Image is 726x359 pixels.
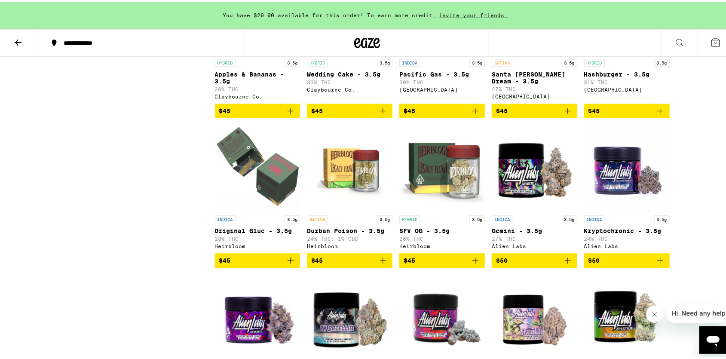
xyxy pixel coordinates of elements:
button: Add to bag [584,252,670,266]
p: 27% THC [492,85,577,90]
p: 3.5g [285,57,300,65]
a: Open page for Kryptochronic - 3.5g from Alien Labs [584,123,670,252]
p: INDICA [584,214,605,221]
p: Original Glue - 3.5g [215,226,300,233]
p: 3.5g [654,214,670,221]
p: 3.5g [654,57,670,65]
span: $45 [588,106,600,113]
div: Heirbloom [399,242,485,247]
img: Heirbloom - Original Glue - 3.5g [215,123,300,209]
button: Add to bag [492,252,577,266]
img: Alien Labs - Brain Wash - 3.5g [492,273,577,359]
p: HYBRID [307,57,328,65]
span: $45 [496,106,508,113]
a: Open page for Original Glue - 3.5g from Heirbloom [215,123,300,252]
div: [GEOGRAPHIC_DATA] [584,85,670,91]
p: Kryptochronic - 3.5g [584,226,670,233]
p: SATIVA [492,57,512,65]
a: Open page for Durban Poison - 3.5g from Heirbloom [307,123,392,252]
div: Alien Labs [492,242,577,247]
p: 27% THC [492,234,577,240]
p: 31% THC [584,78,670,83]
p: Wedding Cake - 3.5g [307,69,392,76]
p: SATIVA [307,214,328,221]
div: Alien Labs [584,242,670,247]
p: 28% THC [215,234,300,240]
img: Alien Labs - Gemini - 3.5g [492,123,577,209]
span: Hi. Need any help? [5,6,62,13]
button: Add to bag [399,102,485,117]
span: $45 [311,255,323,262]
img: Heirbloom - SFV OG - 3.5g [399,123,485,209]
p: 28% THC [215,85,300,90]
span: $45 [311,106,323,113]
span: invite your friends. [436,11,511,16]
div: Heirbloom [307,242,392,247]
p: Santa [PERSON_NAME] Dream - 3.5g [492,69,577,83]
div: [GEOGRAPHIC_DATA] [399,85,485,91]
a: Open page for SFV OG - 3.5g from Heirbloom [399,123,485,252]
p: 24% THC: 1% CBD [307,234,392,240]
span: $45 [219,255,231,262]
button: Add to bag [215,102,300,117]
p: Hashburger - 3.5g [584,69,670,76]
div: Heirbloom [215,242,300,247]
button: Add to bag [307,102,392,117]
div: [GEOGRAPHIC_DATA] [492,92,577,98]
span: $45 [404,106,415,113]
p: 3.5g [377,214,392,221]
button: Add to bag [492,102,577,117]
p: Durban Poison - 3.5g [307,226,392,233]
img: Alien Labs - BK Satellite - 3.5g [307,273,392,359]
p: 3.5g [562,214,577,221]
span: You have $20.00 available for this order! To earn more credit, [223,11,436,16]
img: Alien Labs - Biskante - 3.5g [215,273,300,359]
p: Gemini - 3.5g [492,226,577,233]
p: 3.5g [469,57,485,65]
p: HYBRID [215,57,236,65]
p: 24% THC [584,234,670,240]
div: Claybourne Co. [215,92,300,98]
p: 3.5g [285,214,300,221]
button: Add to bag [399,252,485,266]
img: Alien Labs - Kryptochronic - 3.5g [584,123,670,209]
p: HYBRID [584,57,605,65]
p: 3.5g [377,57,392,65]
p: INDICA [399,57,420,65]
p: 33% THC [307,78,392,83]
p: INDICA [492,214,512,221]
img: Heirbloom - Durban Poison - 3.5g [307,123,392,209]
span: $45 [404,255,415,262]
p: 26% THC [399,234,485,240]
p: INDICA [215,214,236,221]
button: Add to bag [584,102,670,117]
img: Alien Labs - Atomic Apple - 3.5g [399,273,485,359]
div: Claybourne Co. [307,85,392,91]
span: $50 [588,255,600,262]
p: HYBRID [399,214,420,221]
iframe: Close message [646,304,663,321]
p: 30% THC [399,78,485,83]
p: 3.5g [562,57,577,65]
p: 3.5g [469,214,485,221]
a: Open page for Gemini - 3.5g from Alien Labs [492,123,577,252]
button: Add to bag [307,252,392,266]
img: Alien Labs - Zpectrum - 3.5g [584,273,670,359]
button: Add to bag [215,252,300,266]
span: $50 [496,255,508,262]
p: SFV OG - 3.5g [399,226,485,233]
p: Apples & Bananas - 3.5g [215,69,300,83]
span: $45 [219,106,231,113]
p: Pacific Gas - 3.5g [399,69,485,76]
